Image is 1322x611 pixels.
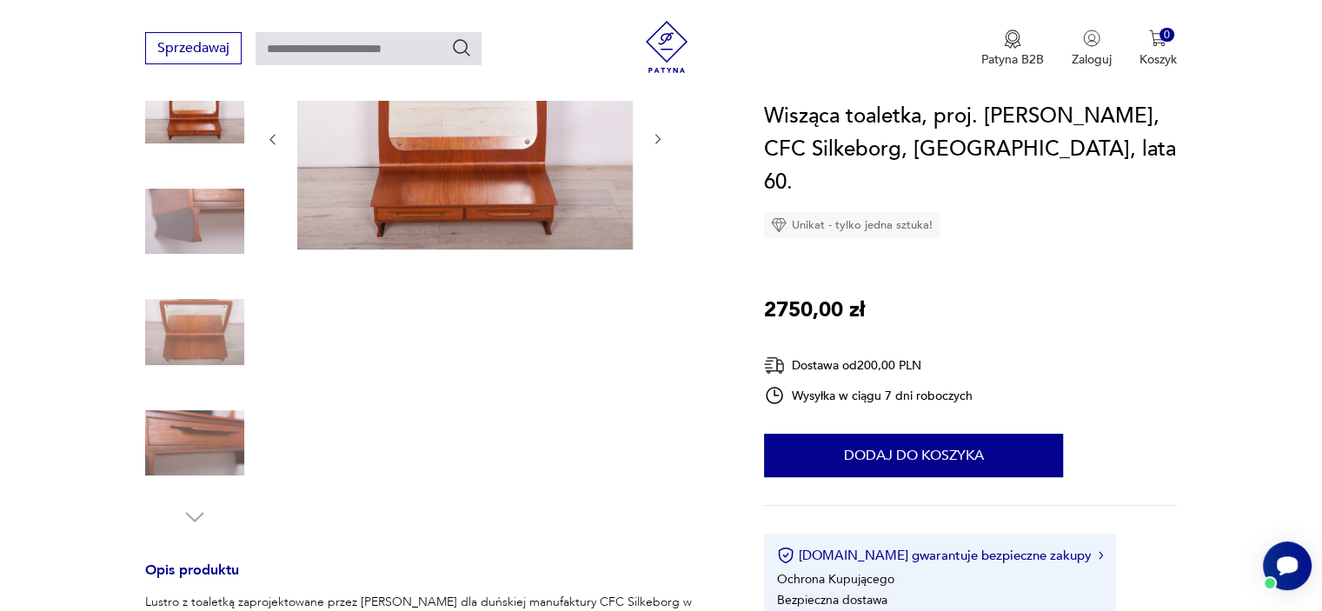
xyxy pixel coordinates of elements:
button: Szukaj [451,37,472,58]
button: Sprzedawaj [145,32,242,64]
a: Ikona medaluPatyna B2B [981,30,1044,68]
iframe: Smartsupp widget button [1263,541,1312,590]
img: Zdjęcie produktu Wisząca toaletka, proj. J. Andersen, CFC Silkeborg, Dania, lata 60. [145,282,244,382]
p: Zaloguj [1072,51,1112,68]
h1: Wisząca toaletka, proj. [PERSON_NAME], CFC Silkeborg, [GEOGRAPHIC_DATA], lata 60. [764,100,1177,199]
img: Ikona certyfikatu [777,547,794,564]
img: Ikona strzałki w prawo [1099,551,1104,560]
li: Ochrona Kupującego [777,571,894,588]
button: [DOMAIN_NAME] gwarantuje bezpieczne zakupy [777,547,1103,564]
div: Dostawa od 200,00 PLN [764,355,973,376]
img: Zdjęcie produktu Wisząca toaletka, proj. J. Andersen, CFC Silkeborg, Dania, lata 60. [145,61,244,160]
img: Ikona koszyka [1149,30,1166,47]
div: Unikat - tylko jedna sztuka! [764,212,940,238]
img: Zdjęcie produktu Wisząca toaletka, proj. J. Andersen, CFC Silkeborg, Dania, lata 60. [297,26,633,249]
button: 0Koszyk [1139,30,1177,68]
div: Wysyłka w ciągu 7 dni roboczych [764,385,973,406]
a: Sprzedawaj [145,43,242,56]
img: Zdjęcie produktu Wisząca toaletka, proj. J. Andersen, CFC Silkeborg, Dania, lata 60. [145,394,244,493]
img: Ikonka użytkownika [1083,30,1100,47]
img: Ikona medalu [1004,30,1021,49]
img: Patyna - sklep z meblami i dekoracjami vintage [641,21,693,73]
button: Zaloguj [1072,30,1112,68]
img: Zdjęcie produktu Wisząca toaletka, proj. J. Andersen, CFC Silkeborg, Dania, lata 60. [145,172,244,271]
h3: Opis produktu [145,565,722,594]
img: Ikona dostawy [764,355,785,376]
p: Koszyk [1139,51,1177,68]
p: Patyna B2B [981,51,1044,68]
li: Bezpieczna dostawa [777,592,887,608]
img: Ikona diamentu [771,217,787,233]
div: 0 [1159,28,1174,43]
p: 2750,00 zł [764,294,865,327]
button: Dodaj do koszyka [764,434,1063,477]
button: Patyna B2B [981,30,1044,68]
